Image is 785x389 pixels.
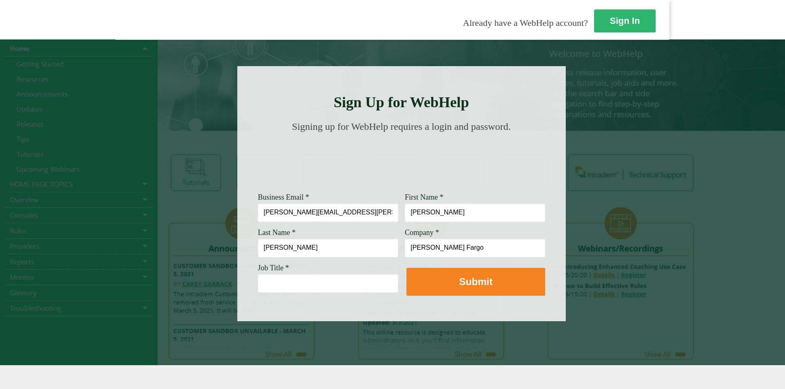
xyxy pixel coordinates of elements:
[463,18,588,28] span: Already have a WebHelp account?
[610,16,640,26] strong: Sign In
[459,276,492,287] strong: Submit
[406,268,545,296] button: Submit
[334,94,469,110] strong: Sign Up for WebHelp
[263,140,540,182] img: Need Credentials? Sign up below. Have Credentials? Use the sign-in button.
[258,228,296,237] span: Last Name *
[405,193,443,201] span: First Name *
[258,193,309,201] span: Business Email *
[292,121,511,132] span: Signing up for WebHelp requires a login and password.
[405,228,439,237] span: Company *
[594,9,656,32] a: Sign In
[258,264,289,272] span: Job Title *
